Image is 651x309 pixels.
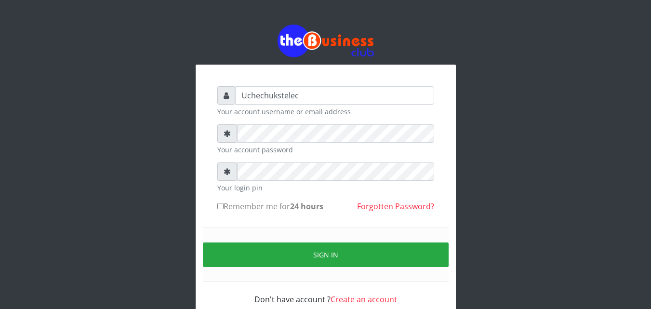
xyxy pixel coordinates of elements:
[217,145,434,155] small: Your account password
[217,201,323,212] label: Remember me for
[203,242,449,267] button: Sign in
[217,183,434,193] small: Your login pin
[217,107,434,117] small: Your account username or email address
[290,201,323,212] b: 24 hours
[217,282,434,305] div: Don't have account ?
[217,203,224,209] input: Remember me for24 hours
[331,294,397,305] a: Create an account
[235,86,434,105] input: Username or email address
[357,201,434,212] a: Forgotten Password?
